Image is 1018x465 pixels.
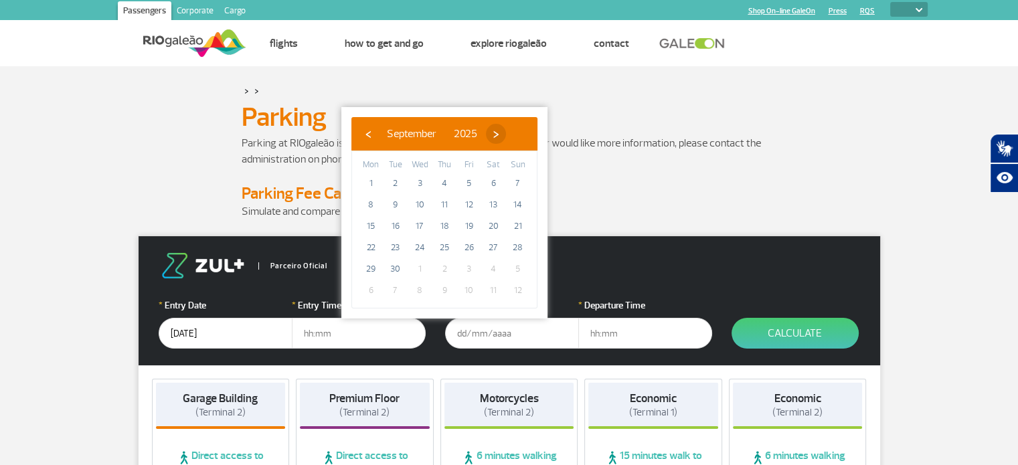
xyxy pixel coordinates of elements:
a: How to get and go [345,37,424,50]
span: 6 [360,280,381,301]
input: dd/mm/aaaa [445,318,579,349]
input: dd/mm/aaaa [159,318,292,349]
h1: Parking [242,106,777,128]
bs-datepicker-navigation-view: ​ ​ ​ [358,125,506,138]
span: 14 [507,194,529,215]
span: 20 [483,215,504,237]
span: 17 [409,215,430,237]
button: Abrir tradutor de língua de sinais. [990,134,1018,163]
span: 6 [483,173,504,194]
strong: Garage Building [183,391,258,405]
span: 11 [483,280,504,301]
span: 19 [458,215,480,237]
span: 22 [360,237,381,258]
a: Passengers [118,1,171,23]
input: hh:mm [292,318,426,349]
span: 9 [434,280,455,301]
span: 27 [483,237,504,258]
span: 2 [385,173,406,194]
span: 25 [434,237,455,258]
p: Parking at RIOgaleão is managed by Estapar. If you have any doubts or would like more information... [242,135,777,167]
span: 3 [458,258,480,280]
label: Departure Time [578,298,712,312]
button: ‹ [358,124,378,144]
th: weekday [384,158,408,173]
span: 7 [507,173,529,194]
a: Explore RIOgaleão [471,37,547,50]
a: > [254,83,259,98]
span: 3 [409,173,430,194]
span: 16 [385,215,406,237]
span: 10 [458,280,480,301]
button: Calculate [732,318,859,349]
th: weekday [408,158,432,173]
span: 4 [434,173,455,194]
span: 7 [385,280,406,301]
button: 2025 [445,124,486,144]
a: Cargo [219,1,251,23]
span: (Terminal 2) [484,406,534,419]
strong: Economic [630,391,677,405]
strong: Economic [774,391,821,405]
a: Corporate [171,1,219,23]
a: Flights [270,37,298,50]
span: 30 [385,258,406,280]
span: 28 [507,237,529,258]
a: Contact [594,37,629,50]
div: Plugin de acessibilidade da Hand Talk. [990,134,1018,193]
span: 2 [434,258,455,280]
p: Simulate and compare options [242,203,777,219]
span: 15 [360,215,381,237]
span: Parceiro Oficial [258,262,327,270]
span: 12 [507,280,529,301]
span: (Terminal 2) [339,406,390,419]
strong: Motorcycles [479,391,538,405]
input: hh:mm [578,318,712,349]
span: 23 [385,237,406,258]
button: September [378,124,445,144]
th: weekday [456,158,481,173]
span: 13 [483,194,504,215]
span: 9 [385,194,406,215]
span: September [387,127,436,141]
span: 4 [483,258,504,280]
a: RQS [860,7,875,15]
label: Entry Date [159,298,292,312]
span: 5 [507,258,529,280]
th: weekday [481,158,506,173]
span: 5 [458,173,480,194]
a: > [244,83,249,98]
span: 24 [409,237,430,258]
span: 2025 [454,127,477,141]
span: 1 [360,173,381,194]
strong: Premium Floor [329,391,400,405]
span: 1 [409,258,430,280]
span: (Terminal 2) [195,406,246,419]
span: (Terminal 2) [772,406,823,419]
th: weekday [359,158,384,173]
span: 26 [458,237,480,258]
span: 12 [458,194,480,215]
span: 29 [360,258,381,280]
img: logo-zul.png [159,253,247,278]
th: weekday [432,158,457,173]
span: 18 [434,215,455,237]
h4: Parking Fee Calculator [242,183,777,203]
span: 11 [434,194,455,215]
bs-datepicker-container: calendar [341,107,547,318]
th: weekday [505,158,530,173]
span: 10 [409,194,430,215]
span: (Terminal 1) [629,406,677,419]
label: Entry Time [292,298,426,312]
span: 8 [360,194,381,215]
span: 21 [507,215,529,237]
span: 8 [409,280,430,301]
button: › [486,124,506,144]
button: Abrir recursos assistivos. [990,163,1018,193]
a: Press [829,7,847,15]
a: Shop On-line GaleOn [748,7,815,15]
